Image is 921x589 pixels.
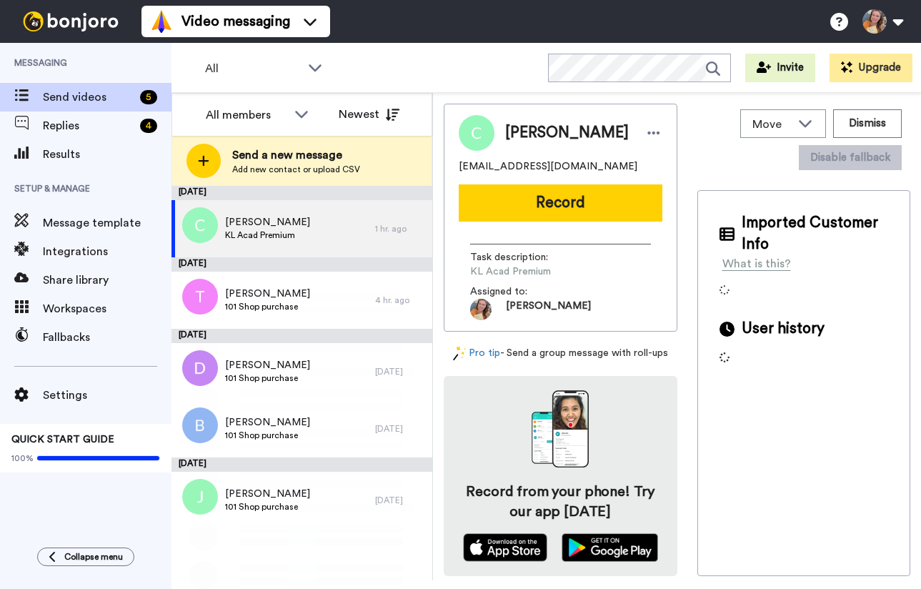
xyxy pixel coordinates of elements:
div: 4 [140,119,157,133]
span: Share library [43,272,171,289]
div: [DATE] [171,329,432,343]
span: Video messaging [181,11,290,31]
span: [PERSON_NAME] [225,358,310,372]
img: j.png [182,479,218,515]
div: [DATE] [375,366,425,377]
span: 101 Shop purchase [225,501,310,513]
img: t.png [182,279,218,315]
span: Add new contact or upload CSV [232,164,360,175]
span: 100% [11,452,34,464]
span: Workspaces [43,300,171,317]
div: 1 hr. ago [375,223,425,234]
span: 101 Shop purchase [225,301,310,312]
button: Record [459,184,662,222]
button: Newest [328,100,410,129]
a: Pro tip [453,346,500,361]
div: [DATE] [171,186,432,200]
div: [DATE] [171,257,432,272]
img: d.png [182,350,218,386]
div: [DATE] [171,457,432,472]
span: User history [742,318,825,340]
button: Collapse menu [37,548,134,566]
img: c.png [182,207,218,243]
span: Message template [43,214,171,232]
button: Upgrade [830,54,912,82]
span: All [205,60,301,77]
span: Collapse menu [64,551,123,563]
span: Fallbacks [43,329,171,346]
div: [DATE] [375,495,425,506]
div: [DATE] [375,423,425,435]
span: Imported Customer Info [742,212,889,255]
span: [PERSON_NAME] [225,215,310,229]
span: [PERSON_NAME] [225,415,310,430]
button: Dismiss [833,109,902,138]
img: appstore [463,533,548,562]
span: [PERSON_NAME] [225,487,310,501]
img: Image of Carmen [459,115,494,151]
span: [EMAIL_ADDRESS][DOMAIN_NAME] [459,159,637,174]
span: [PERSON_NAME] [505,122,629,144]
img: AOh14GjvhVTMkAQedjywxEitGyeUnkSMaNjcNcaBRFe7=s96-c [470,299,492,320]
img: magic-wand.svg [453,346,466,361]
span: Results [43,146,171,163]
img: vm-color.svg [150,10,173,33]
span: KL Acad Premium [225,229,310,241]
img: download [532,390,589,467]
span: KL Acad Premium [470,264,606,279]
span: [PERSON_NAME] [225,287,310,301]
div: What is this? [722,255,791,272]
span: Replies [43,117,134,134]
span: Task description : [470,250,570,264]
div: All members [206,107,287,124]
span: Integrations [43,243,171,260]
img: bj-logo-header-white.svg [17,11,124,31]
span: 101 Shop purchase [225,430,310,441]
h4: Record from your phone! Try our app [DATE] [458,482,663,522]
img: playstore [562,533,658,562]
span: Send a new message [232,147,360,164]
button: Invite [745,54,815,82]
span: Move [752,116,791,133]
span: Assigned to: [470,284,570,299]
div: 5 [140,90,157,104]
span: Send videos [43,89,134,106]
img: b.png [182,407,218,443]
span: Settings [43,387,171,404]
span: QUICK START GUIDE [11,435,114,445]
div: - Send a group message with roll-ups [444,346,677,361]
div: 4 hr. ago [375,294,425,306]
button: Disable fallback [799,145,902,170]
span: 101 Shop purchase [225,372,310,384]
span: [PERSON_NAME] [506,299,591,320]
